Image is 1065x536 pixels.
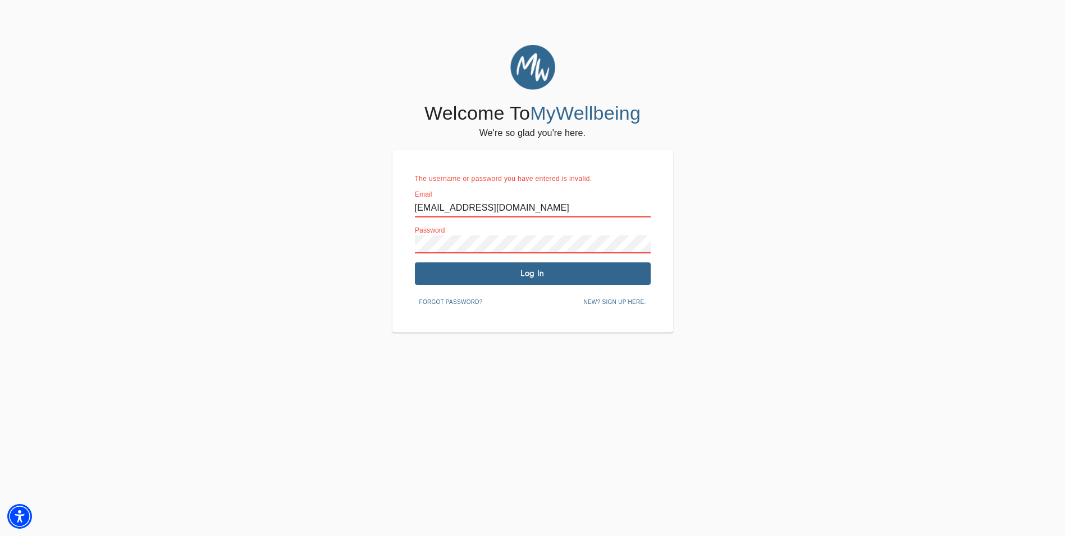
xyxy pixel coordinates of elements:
[415,262,651,285] button: Log In
[579,294,650,311] button: New? Sign up here.
[415,297,487,306] a: Forgot password?
[415,191,432,198] label: Email
[583,297,646,307] span: New? Sign up here.
[424,102,641,125] h4: Welcome To
[415,227,445,234] label: Password
[7,504,32,529] div: Accessibility Menu
[479,125,586,141] h6: We're so glad you're here.
[510,45,555,90] img: MyWellbeing
[530,102,641,124] span: MyWellbeing
[415,175,592,183] span: The username or password you have entered is invalid.
[419,297,483,307] span: Forgot password?
[419,268,646,279] span: Log In
[415,294,487,311] button: Forgot password?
